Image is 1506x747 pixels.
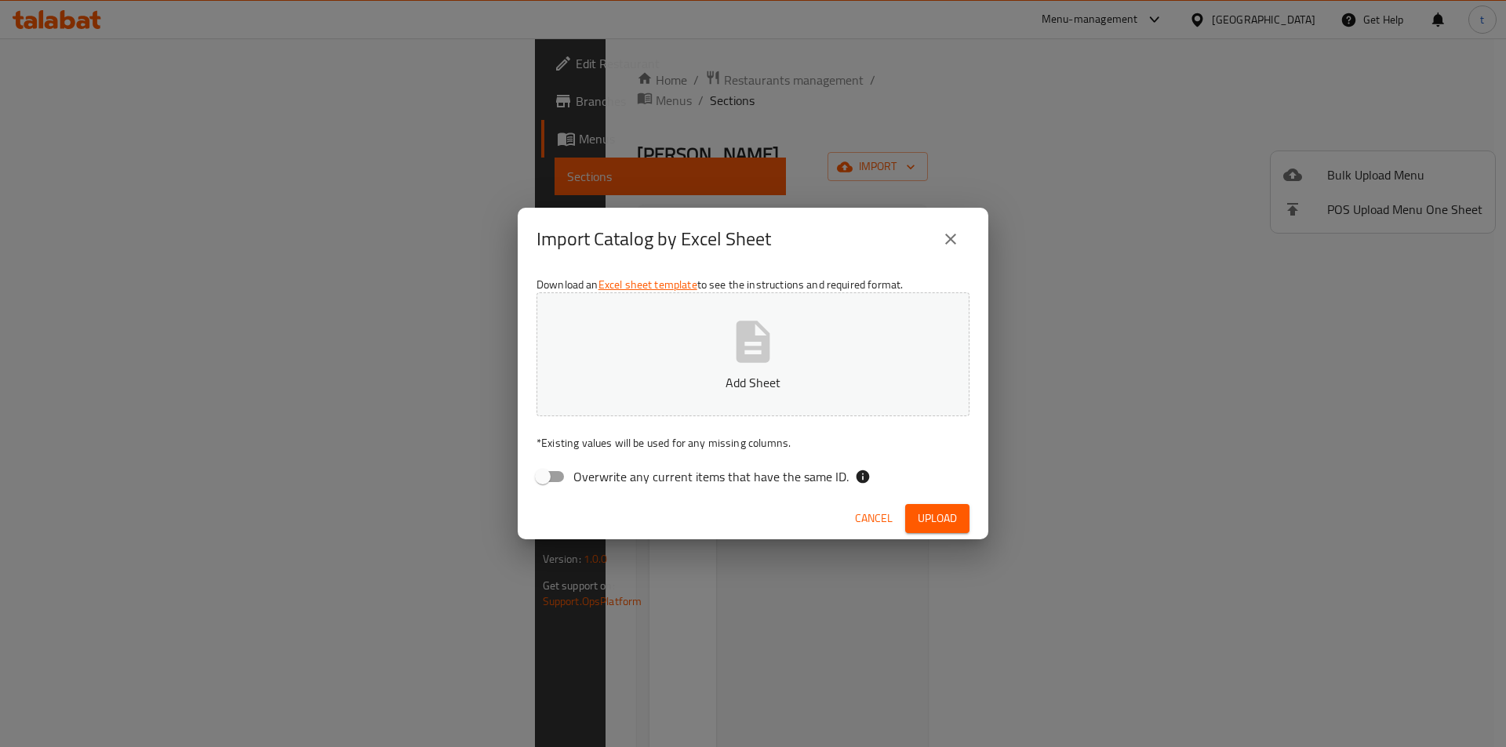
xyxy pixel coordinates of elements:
a: Excel sheet template [598,274,697,295]
p: Existing values will be used for any missing columns. [537,435,969,451]
span: Upload [918,509,957,528]
button: close [932,220,969,258]
svg: If the overwrite option isn't selected, then the items that match an existing ID will be ignored ... [855,469,871,484]
span: Overwrite any current items that have the same ID. [573,467,849,486]
button: Cancel [849,504,899,533]
button: Upload [905,504,969,533]
h2: Import Catalog by Excel Sheet [537,227,771,252]
p: Add Sheet [561,373,945,392]
div: Download an to see the instructions and required format. [518,270,988,498]
span: Cancel [855,509,893,528]
button: Add Sheet [537,292,969,416]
